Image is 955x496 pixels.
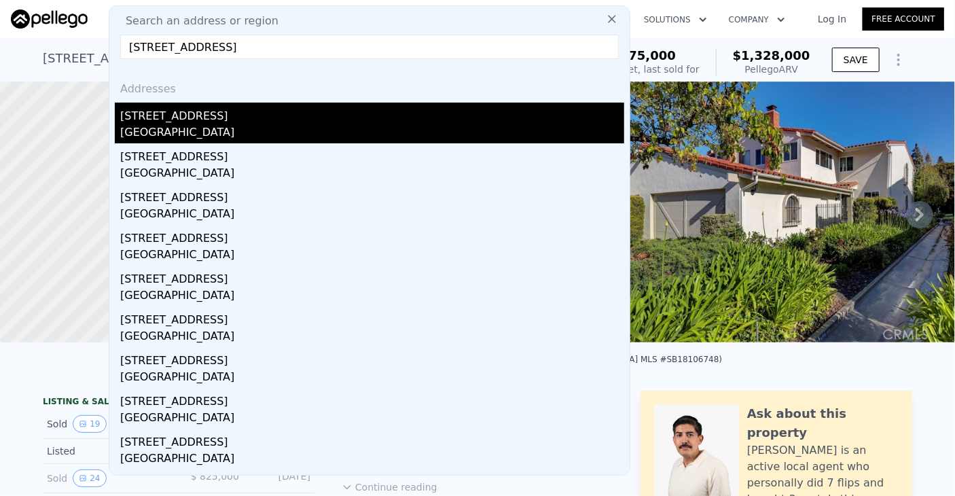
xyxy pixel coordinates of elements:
[832,48,880,72] button: SAVE
[747,404,899,442] div: Ask about this property
[718,7,796,32] button: Company
[633,7,718,32] button: Solutions
[11,10,88,29] img: Pellego
[120,225,624,247] div: [STREET_ADDRESS]
[47,444,168,458] div: Listed
[342,480,437,494] button: Continue reading
[120,388,624,410] div: [STREET_ADDRESS]
[73,415,106,433] button: View historical data
[120,287,624,306] div: [GEOGRAPHIC_DATA]
[120,184,624,206] div: [STREET_ADDRESS]
[120,247,624,266] div: [GEOGRAPHIC_DATA]
[120,306,624,328] div: [STREET_ADDRESS]
[120,347,624,369] div: [STREET_ADDRESS]
[120,266,624,287] div: [STREET_ADDRESS]
[863,7,944,31] a: Free Account
[885,46,912,73] button: Show Options
[120,429,624,450] div: [STREET_ADDRESS]
[120,124,624,143] div: [GEOGRAPHIC_DATA]
[120,450,624,470] div: [GEOGRAPHIC_DATA]
[733,63,810,76] div: Pellego ARV
[250,470,310,487] div: [DATE]
[115,13,278,29] span: Search an address or region
[801,12,863,26] a: Log In
[43,396,314,410] div: LISTING & SALE HISTORY
[120,328,624,347] div: [GEOGRAPHIC_DATA]
[588,63,700,76] div: Off Market, last sold for
[120,369,624,388] div: [GEOGRAPHIC_DATA]
[120,206,624,225] div: [GEOGRAPHIC_DATA]
[733,48,810,63] span: $1,328,000
[43,49,359,68] div: [STREET_ADDRESS] , Rolling Hills Estates , CA 90274
[120,410,624,429] div: [GEOGRAPHIC_DATA]
[47,415,168,433] div: Sold
[120,103,624,124] div: [STREET_ADDRESS]
[120,35,619,59] input: Enter an address, city, region, neighborhood or zip code
[191,471,239,482] span: $ 825,000
[47,470,168,487] div: Sold
[115,70,624,103] div: Addresses
[120,470,624,491] div: [STREET_ADDRESS]
[120,165,624,184] div: [GEOGRAPHIC_DATA]
[612,48,677,63] span: $975,000
[120,143,624,165] div: [STREET_ADDRESS]
[73,470,106,487] button: View historical data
